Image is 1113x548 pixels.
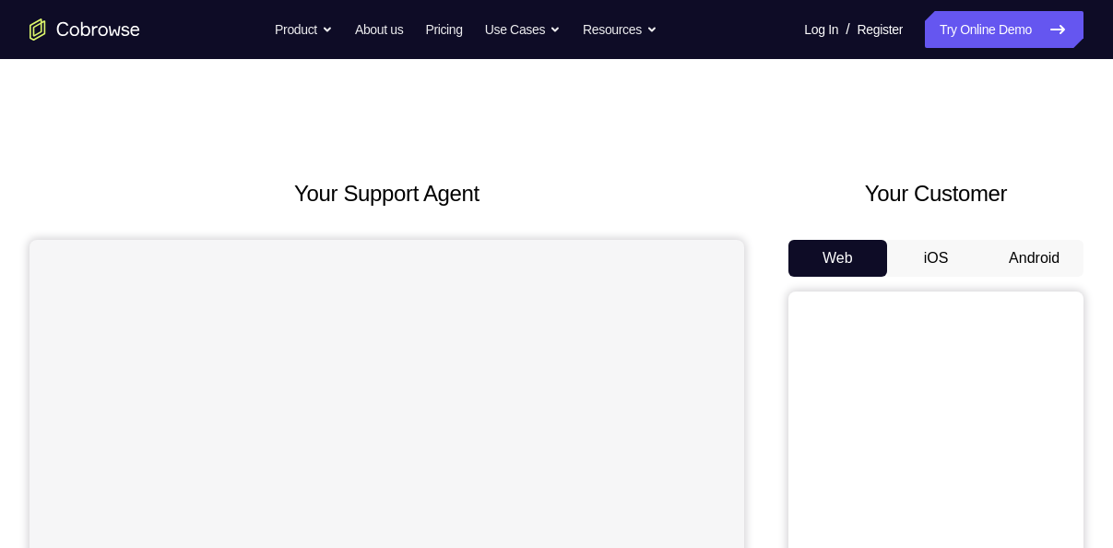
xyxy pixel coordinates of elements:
a: Try Online Demo [925,11,1083,48]
a: Register [858,11,903,48]
a: Go to the home page [30,18,140,41]
a: About us [355,11,403,48]
span: / [846,18,849,41]
h2: Your Customer [788,177,1083,210]
h2: Your Support Agent [30,177,744,210]
button: Android [985,240,1083,277]
button: iOS [887,240,986,277]
a: Pricing [425,11,462,48]
button: Resources [583,11,657,48]
a: Log In [804,11,838,48]
button: Product [275,11,333,48]
button: Use Cases [485,11,561,48]
button: Web [788,240,887,277]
